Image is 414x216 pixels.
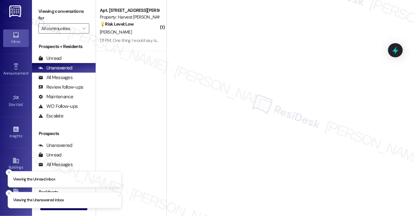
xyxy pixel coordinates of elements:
i:  [82,26,86,31]
div: Unread [38,55,61,62]
div: Review follow-ups [38,84,83,91]
a: Site Visit • [3,92,29,110]
img: ResiDesk Logo [9,5,22,17]
a: Buildings [3,155,29,172]
label: Viewing conversations for [38,6,89,23]
input: All communities [41,23,79,34]
a: Inbox [3,29,29,47]
div: All Messages [38,74,73,81]
div: Property: Harvest [PERSON_NAME] [100,14,159,20]
div: Prospects + Residents [32,43,96,50]
span: • [23,101,24,106]
div: Unanswered [38,142,72,149]
div: All Messages [38,161,73,168]
strong: 💡 Risk Level: Low [100,21,134,27]
div: Unanswered [38,65,72,71]
span: • [22,133,23,137]
a: Leads [3,187,29,204]
button: Close toast [6,169,12,175]
p: Viewing the Unread inbox [13,176,55,182]
a: Insights • [3,124,29,141]
span: [PERSON_NAME] [100,29,132,35]
div: Escalate [38,113,63,119]
div: Prospects [32,130,96,137]
div: WO Follow-ups [38,103,78,110]
button: Close toast [6,190,12,196]
div: Unread [38,152,61,158]
div: 1:11 PM: One thing I would say is the parking everything else is good [100,37,222,43]
p: Viewing the Unanswered inbox [13,197,64,203]
div: Apt. [STREET_ADDRESS][PERSON_NAME] [100,7,159,14]
div: Maintenance [38,93,74,100]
